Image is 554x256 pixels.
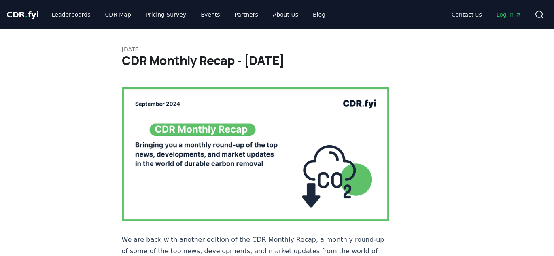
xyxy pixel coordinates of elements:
[122,53,433,68] h1: CDR Monthly Recap - [DATE]
[139,7,193,22] a: Pricing Survey
[306,7,332,22] a: Blog
[122,87,390,221] img: blog post image
[6,9,39,20] a: CDR.fyi
[228,7,265,22] a: Partners
[45,7,332,22] nav: Main
[45,7,97,22] a: Leaderboards
[99,7,138,22] a: CDR Map
[122,45,433,53] p: [DATE]
[490,7,528,22] a: Log in
[445,7,528,22] nav: Main
[497,11,522,19] span: Log in
[194,7,226,22] a: Events
[25,10,28,19] span: .
[6,10,39,19] span: CDR fyi
[266,7,305,22] a: About Us
[445,7,488,22] a: Contact us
